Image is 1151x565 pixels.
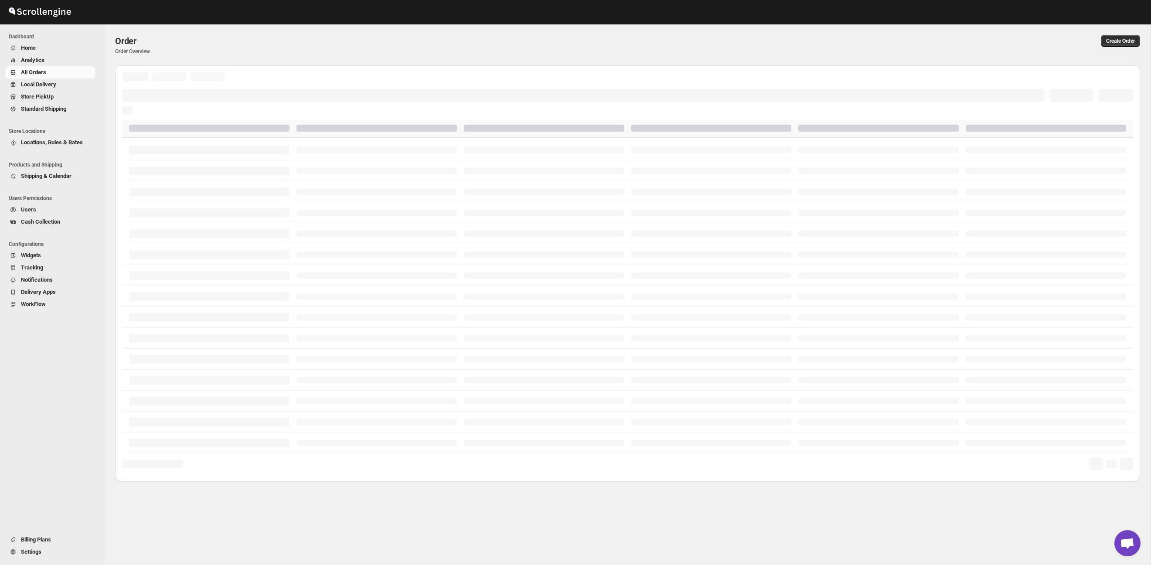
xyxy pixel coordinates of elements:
[5,249,95,262] button: Widgets
[21,536,51,543] span: Billing Plans
[1101,35,1140,47] button: Create custom order
[5,136,95,149] button: Locations, Rules & Rates
[5,298,95,310] button: WorkFlow
[1106,37,1135,44] span: Create Order
[9,33,99,40] span: Dashboard
[5,204,95,216] button: Users
[1114,530,1141,556] div: Open chat
[5,262,95,274] button: Tracking
[5,286,95,298] button: Delivery Apps
[21,301,46,307] span: WorkFlow
[21,81,56,88] span: Local Delivery
[5,66,95,78] button: All Orders
[21,44,36,51] span: Home
[21,69,46,75] span: All Orders
[21,218,60,225] span: Cash Collection
[5,546,95,558] button: Settings
[21,173,72,179] span: Shipping & Calendar
[9,241,99,248] span: Configurations
[5,170,95,182] button: Shipping & Calendar
[5,534,95,546] button: Billing Plans
[21,548,41,555] span: Settings
[21,289,56,295] span: Delivery Apps
[21,276,53,283] span: Notifications
[5,216,95,228] button: Cash Collection
[9,128,99,135] span: Store Locations
[21,264,43,271] span: Tracking
[21,106,66,112] span: Standard Shipping
[9,161,99,168] span: Products and Shipping
[21,206,36,213] span: Users
[21,139,83,146] span: Locations, Rules & Rates
[9,195,99,202] span: Users Permissions
[21,93,54,100] span: Store PickUp
[115,36,136,46] span: Order
[115,48,150,55] p: Order Overview
[5,54,95,66] button: Analytics
[21,252,41,259] span: Widgets
[5,42,95,54] button: Home
[21,57,44,63] span: Analytics
[5,274,95,286] button: Notifications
